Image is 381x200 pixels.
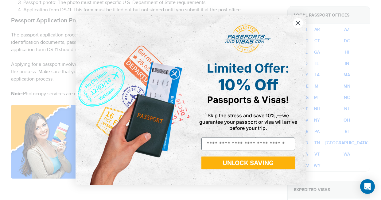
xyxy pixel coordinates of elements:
[201,157,295,169] button: UNLOCK SAVING
[76,15,191,185] img: de9cda0d-0715-46ca-9a25-073762a91ba7.png
[218,76,278,94] span: 10% Off
[199,112,297,131] span: Skip the stress and save 10%,—we guarantee your passport or visa will arrive before your trip.
[360,179,375,194] div: Open Intercom Messenger
[225,25,271,53] img: passports and visas
[207,94,289,105] span: Passports & Visas!
[293,18,303,28] button: Close dialog
[207,61,289,76] span: Limited Offer:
